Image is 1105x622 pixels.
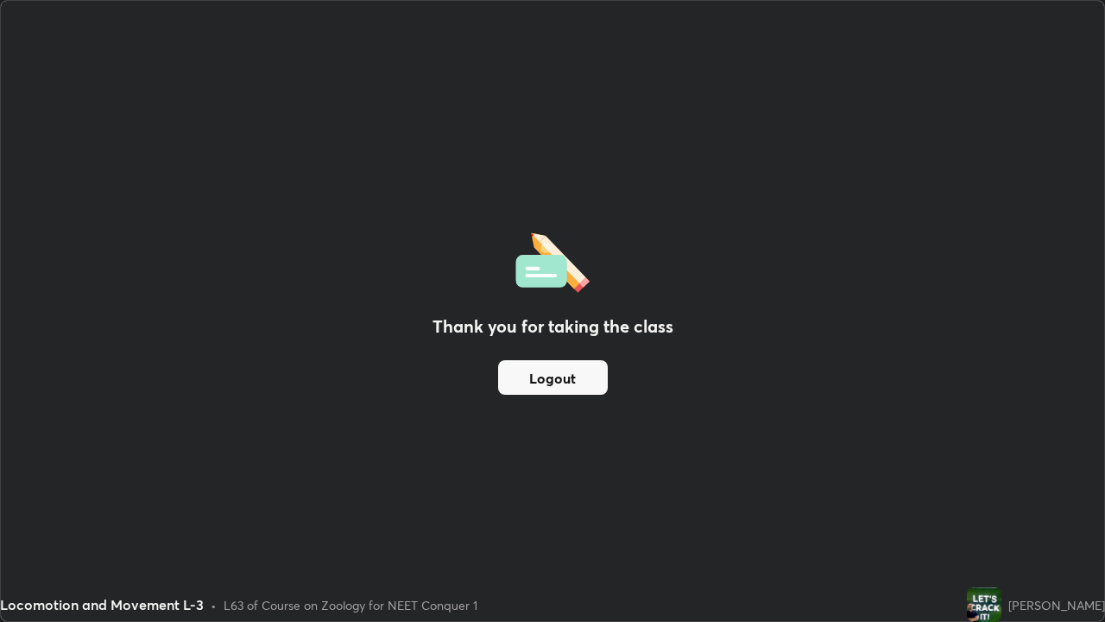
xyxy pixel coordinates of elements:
[224,596,477,614] div: L63 of Course on Zoology for NEET Conquer 1
[211,596,217,614] div: •
[1008,596,1105,614] div: [PERSON_NAME]
[515,227,590,293] img: offlineFeedback.1438e8b3.svg
[433,314,673,340] h2: Thank you for taking the class
[498,360,608,395] button: Logout
[967,587,1001,622] img: 02a0221ee3ad4557875c09baae15909e.jpg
